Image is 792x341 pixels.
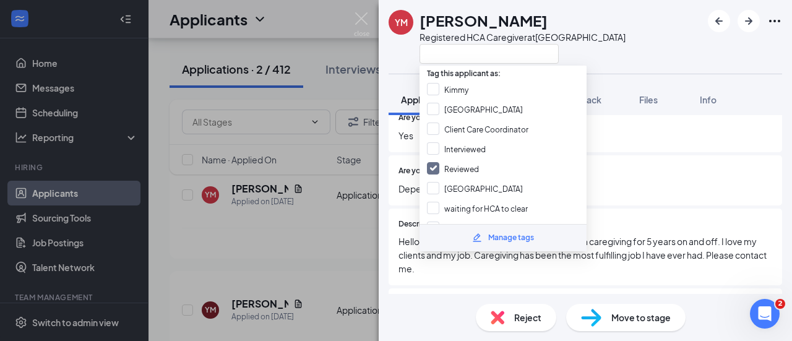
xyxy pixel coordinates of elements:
button: ArrowRight [738,10,760,32]
h1: [PERSON_NAME] [420,10,548,31]
iframe: Intercom live chat [750,299,780,329]
svg: Pencil [472,233,482,243]
div: Manage tags [488,232,534,244]
span: Files [639,94,658,105]
span: Hello my name is [PERSON_NAME], I have been caregiving for 5 years on and off. I love my clients ... [398,235,772,275]
span: Are you available to work fill in shifts? [398,165,529,177]
span: 2 [775,299,785,309]
span: Describe your caregiving experience, if any. [398,218,552,230]
span: Info [700,94,717,105]
span: Yes [398,129,772,142]
svg: ArrowLeftNew [712,14,726,28]
button: ArrowLeftNew [708,10,730,32]
span: Tag this applicant as: [420,61,508,80]
span: Depends but I am willing [398,182,772,196]
span: Application [401,94,448,105]
span: Are you ok with taking 5-6 hours shifts? [398,112,537,124]
span: Reject [514,311,541,324]
div: YM [395,16,408,28]
div: Registered HCA Caregiver at [GEOGRAPHIC_DATA] [420,31,626,43]
svg: ArrowRight [741,14,756,28]
span: Move to stage [611,311,671,324]
svg: Ellipses [767,14,782,28]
